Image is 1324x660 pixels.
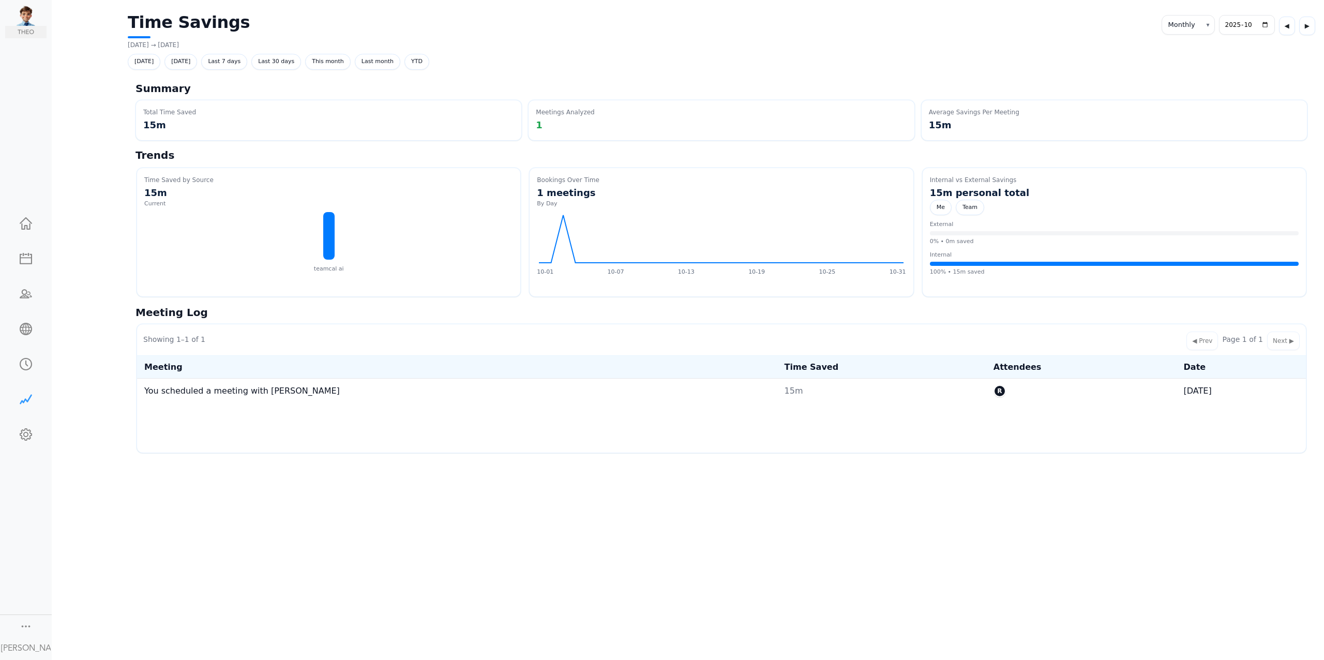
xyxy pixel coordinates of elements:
h1: Time Savings [128,12,250,38]
span: Last 30 days [251,54,301,70]
div: Schedule Team Meeting [5,288,47,298]
h2: Trends [136,149,1307,161]
button: ◀ Prev [1186,332,1218,350]
div: 100% • 15m saved [930,268,1299,277]
div: Time Saved [5,393,47,403]
th: Meeting [137,355,777,378]
th: Date [1177,355,1306,378]
div: Change Settings [5,428,47,439]
div: Share Meeting Link [5,323,47,333]
span: 10-07 [608,268,624,277]
div: Current [144,200,513,208]
span: [DATE] [128,54,160,70]
th: Attendees [986,355,1177,378]
td: You scheduled a meeting with [PERSON_NAME] [137,378,777,403]
a: [PERSON_NAME] [1,636,51,659]
div: Show menu and text [20,620,32,631]
span: 10-13 [678,268,695,277]
span: Last 7 days [201,54,247,70]
div: By Day [537,200,906,208]
div: Total Time Saved [143,108,514,117]
img: theo.png [5,26,47,38]
div: Meetings Analyzed [536,108,907,117]
div: 1 [536,118,907,132]
div: 15m personal total [930,186,1299,200]
span: 10-19 [748,268,765,277]
div: 15m [143,118,514,132]
span: Last month [355,54,400,70]
img: TEAMCAL AI - Powered by TEAMCAL AI [16,5,47,26]
td: 15m [777,378,986,403]
span: 10-31 [890,268,906,277]
div: Time Your Goals [5,358,47,368]
div: Home [5,217,47,228]
div: 0% • 0m saved [930,237,1299,246]
span: Me [930,200,952,216]
span: Page 1 of 1 [1222,334,1263,345]
div: 15m [929,118,1300,132]
span: Raj Lal [994,385,1006,397]
a: Change Settings [5,423,47,448]
span: YTD [404,54,429,70]
div: Average Savings Per Meeting [929,108,1300,117]
button: Next ▶ [1267,332,1300,350]
select: Period [1162,15,1215,35]
div: 15m [144,186,513,200]
td: [DATE] [1177,378,1306,403]
div: 1 meetings [537,186,906,200]
span: 10-01 [537,268,553,277]
div: Internal [930,251,1299,260]
div: External [930,220,1299,229]
div: Internal vs External Savings [930,175,1299,185]
h2: Meeting Log [136,306,1307,319]
p: [DATE] → [DATE] [128,40,250,50]
th: Time Saved [777,355,986,378]
button: ◀ [1279,17,1295,35]
div: New Meeting [5,252,47,263]
div: [PERSON_NAME] [1,642,51,655]
a: Change side menu [20,620,32,635]
div: Bookings Over Time [537,175,906,185]
div: Time Saved by Source [144,175,513,185]
h2: Summary [136,82,1307,95]
span: Team [956,200,984,216]
div: teamcal ai [144,265,513,274]
div: teamcal ai: 15m [144,212,513,260]
span: This month [305,54,351,70]
span: 10-25 [819,268,835,277]
span: [DATE] [164,54,197,70]
span: Showing 1–1 of 1 [143,334,205,345]
button: ▶ [1299,17,1315,35]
